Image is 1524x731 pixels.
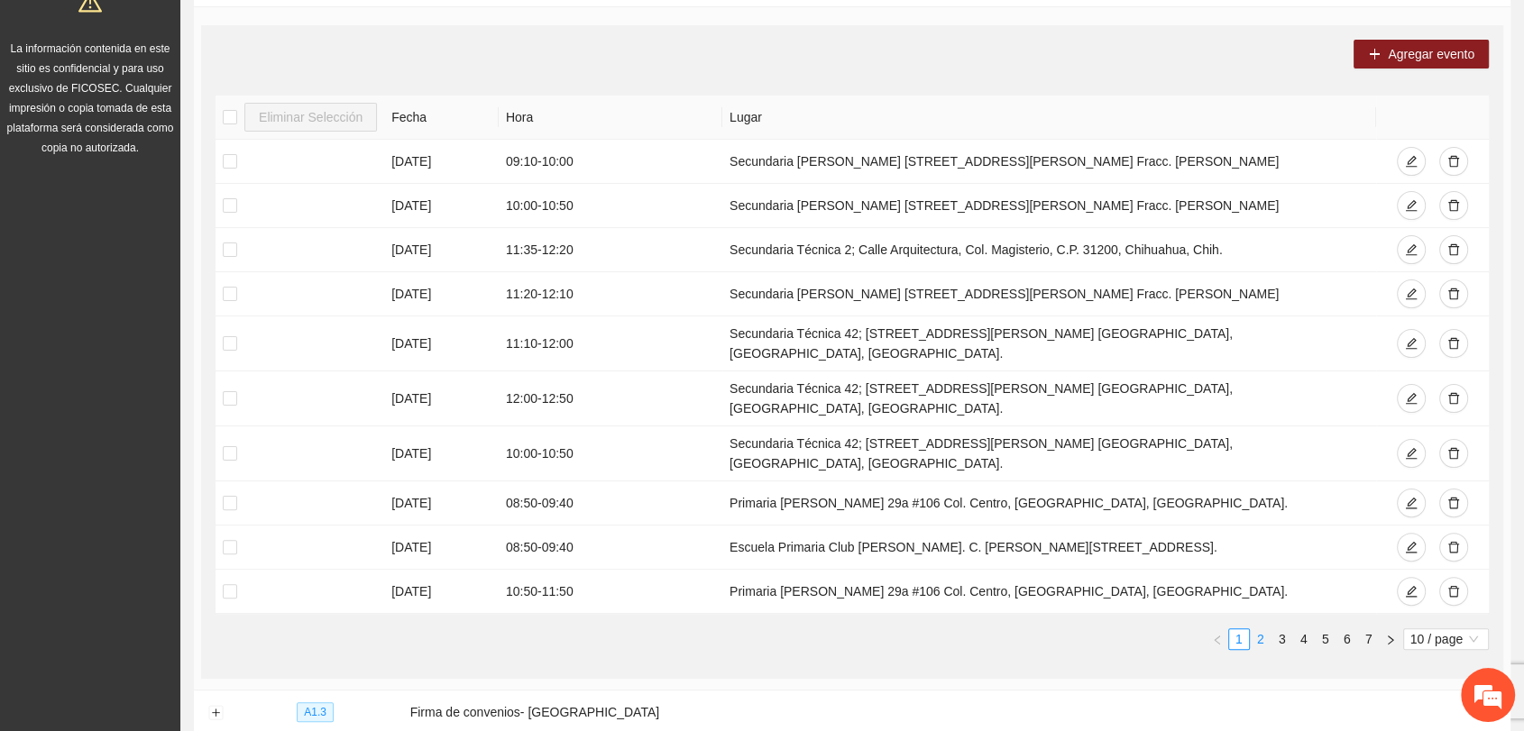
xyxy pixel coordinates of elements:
[1336,628,1358,650] li: 6
[1272,628,1293,650] li: 3
[1447,541,1460,555] span: delete
[1405,337,1418,352] span: edit
[1405,541,1418,555] span: edit
[1380,628,1401,650] li: Next Page
[9,492,344,555] textarea: Escriba su mensaje y pulse “Intro”
[1405,447,1418,461] span: edit
[1212,635,1223,645] span: left
[384,316,499,371] td: [DATE]
[296,9,339,52] div: Minimizar ventana de chat en vivo
[499,184,722,228] td: 10:00 - 10:50
[722,316,1376,371] td: Secundaria Técnica 42; [STREET_ADDRESS][PERSON_NAME] [GEOGRAPHIC_DATA], [GEOGRAPHIC_DATA], [GEOGR...
[105,241,249,423] span: Estamos en línea.
[1397,384,1426,413] button: edit
[1397,329,1426,358] button: edit
[1250,628,1272,650] li: 2
[1405,155,1418,169] span: edit
[1397,439,1426,468] button: edit
[722,371,1376,426] td: Secundaria Técnica 42; [STREET_ADDRESS][PERSON_NAME] [GEOGRAPHIC_DATA], [GEOGRAPHIC_DATA], [GEOGR...
[499,426,722,481] td: 10:00 - 10:50
[1207,628,1228,650] button: left
[722,570,1376,614] td: Primaria [PERSON_NAME] 29a #106 Col. Centro, [GEOGRAPHIC_DATA], [GEOGRAPHIC_DATA].
[1447,337,1460,352] span: delete
[1439,279,1468,308] button: delete
[1358,628,1380,650] li: 7
[499,570,722,614] td: 10:50 - 11:50
[1439,147,1468,176] button: delete
[499,371,722,426] td: 12:00 - 12:50
[1439,533,1468,562] button: delete
[1405,243,1418,258] span: edit
[384,371,499,426] td: [DATE]
[384,570,499,614] td: [DATE]
[722,481,1376,525] td: Primaria [PERSON_NAME] 29a #106 Col. Centro, [GEOGRAPHIC_DATA], [GEOGRAPHIC_DATA].
[384,272,499,316] td: [DATE]
[297,702,334,722] span: A1.3
[1385,635,1396,645] span: right
[1397,147,1426,176] button: edit
[1228,628,1250,650] li: 1
[499,316,722,371] td: 11:10 - 12:00
[1439,329,1468,358] button: delete
[244,103,377,132] button: Eliminar Selección
[1207,628,1228,650] li: Previous Page
[1294,629,1314,649] a: 4
[384,426,499,481] td: [DATE]
[1405,288,1418,302] span: edit
[1388,44,1474,64] span: Agregar evento
[1272,629,1292,649] a: 3
[1447,447,1460,461] span: delete
[1447,585,1460,599] span: delete
[1316,629,1336,649] a: 5
[1293,628,1315,650] li: 4
[722,228,1376,272] td: Secundaria Técnica 2; Calle Arquitectura, Col. Magisterio, C.P. 31200, Chihuahua, Chih.
[1403,628,1489,650] div: Page Size
[1397,489,1426,517] button: edit
[1439,191,1468,220] button: delete
[1315,628,1336,650] li: 5
[1380,628,1401,650] button: right
[499,481,722,525] td: 08:50 - 09:40
[499,140,722,184] td: 09:10 - 10:00
[722,525,1376,570] td: Escuela Primaria Club [PERSON_NAME]. C. [PERSON_NAME][STREET_ADDRESS].
[384,184,499,228] td: [DATE]
[1447,155,1460,169] span: delete
[384,525,499,570] td: [DATE]
[208,706,223,720] button: Expand row
[1447,288,1460,302] span: delete
[1447,497,1460,511] span: delete
[1439,439,1468,468] button: delete
[384,96,499,140] th: Fecha
[722,140,1376,184] td: Secundaria [PERSON_NAME] [STREET_ADDRESS][PERSON_NAME] Fracc. [PERSON_NAME]
[722,184,1376,228] td: Secundaria [PERSON_NAME] [STREET_ADDRESS][PERSON_NAME] Fracc. [PERSON_NAME]
[7,42,174,154] span: La información contenida en este sitio es confidencial y para uso exclusivo de FICOSEC. Cualquier...
[1397,235,1426,264] button: edit
[1439,384,1468,413] button: delete
[1405,199,1418,214] span: edit
[1439,489,1468,517] button: delete
[1251,629,1271,649] a: 2
[94,92,303,115] div: Chatee con nosotros ahora
[499,96,722,140] th: Hora
[1447,392,1460,407] span: delete
[1354,40,1489,69] button: plusAgregar evento
[1447,199,1460,214] span: delete
[1368,48,1381,62] span: plus
[1405,585,1418,599] span: edit
[1410,629,1482,649] span: 10 / page
[499,228,722,272] td: 11:35 - 12:20
[1447,243,1460,258] span: delete
[1405,392,1418,407] span: edit
[499,525,722,570] td: 08:50 - 09:40
[1397,279,1426,308] button: edit
[384,481,499,525] td: [DATE]
[1397,533,1426,562] button: edit
[1397,191,1426,220] button: edit
[722,426,1376,481] td: Secundaria Técnica 42; [STREET_ADDRESS][PERSON_NAME] [GEOGRAPHIC_DATA], [GEOGRAPHIC_DATA], [GEOGR...
[722,96,1376,140] th: Lugar
[1337,629,1357,649] a: 6
[1439,577,1468,606] button: delete
[499,272,722,316] td: 11:20 - 12:10
[1405,497,1418,511] span: edit
[722,272,1376,316] td: Secundaria [PERSON_NAME] [STREET_ADDRESS][PERSON_NAME] Fracc. [PERSON_NAME]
